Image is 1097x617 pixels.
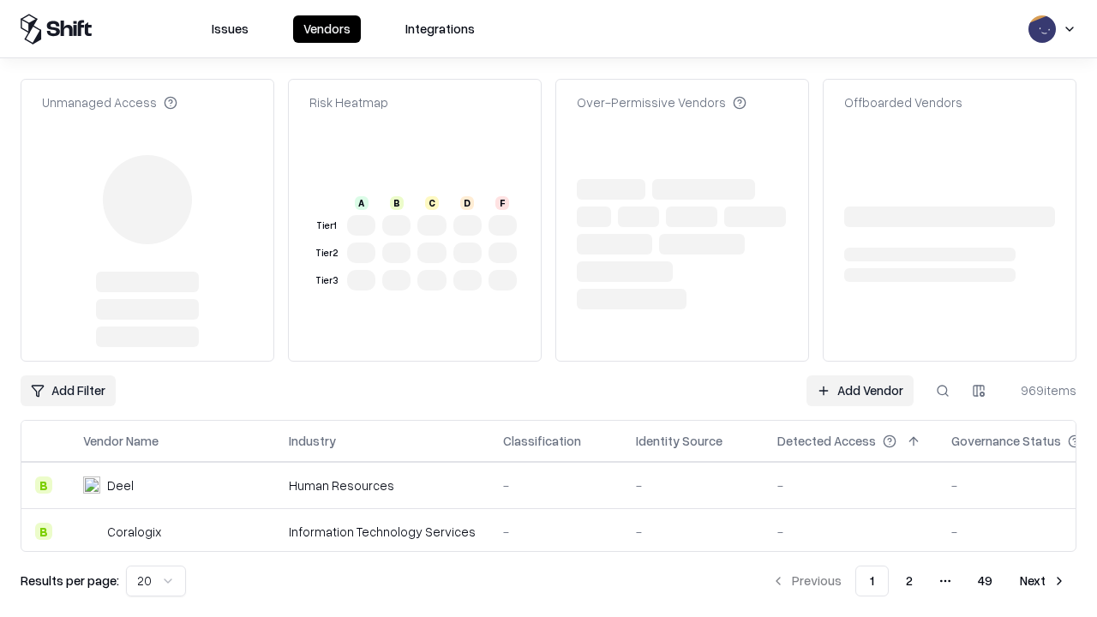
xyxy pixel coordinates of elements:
button: Add Filter [21,375,116,406]
div: - [503,476,608,494]
div: C [425,196,439,210]
div: F [495,196,509,210]
div: Tier 2 [313,246,340,261]
div: Over-Permissive Vendors [577,93,746,111]
nav: pagination [761,566,1076,596]
div: Offboarded Vendors [844,93,962,111]
div: Governance Status [951,432,1061,450]
div: Information Technology Services [289,523,476,541]
div: Detected Access [777,432,876,450]
div: B [35,523,52,540]
div: - [503,523,608,541]
div: Tier 3 [313,273,340,288]
div: B [390,196,404,210]
div: - [777,523,924,541]
button: Next [1010,566,1076,596]
div: - [636,476,750,494]
button: Vendors [293,15,361,43]
button: Issues [201,15,259,43]
button: Integrations [395,15,485,43]
div: Vendor Name [83,432,159,450]
div: Tier 1 [313,219,340,233]
div: B [35,476,52,494]
div: A [355,196,369,210]
div: - [777,476,924,494]
div: Classification [503,432,581,450]
a: Add Vendor [806,375,914,406]
img: Coralogix [83,523,100,540]
div: Human Resources [289,476,476,494]
div: Identity Source [636,432,722,450]
div: Industry [289,432,336,450]
div: Coralogix [107,523,161,541]
div: - [636,523,750,541]
button: 1 [855,566,889,596]
div: D [460,196,474,210]
img: Deel [83,476,100,494]
button: 2 [892,566,926,596]
div: Unmanaged Access [42,93,177,111]
div: 969 items [1008,381,1076,399]
button: 49 [964,566,1006,596]
p: Results per page: [21,572,119,590]
div: Risk Heatmap [309,93,388,111]
div: Deel [107,476,134,494]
